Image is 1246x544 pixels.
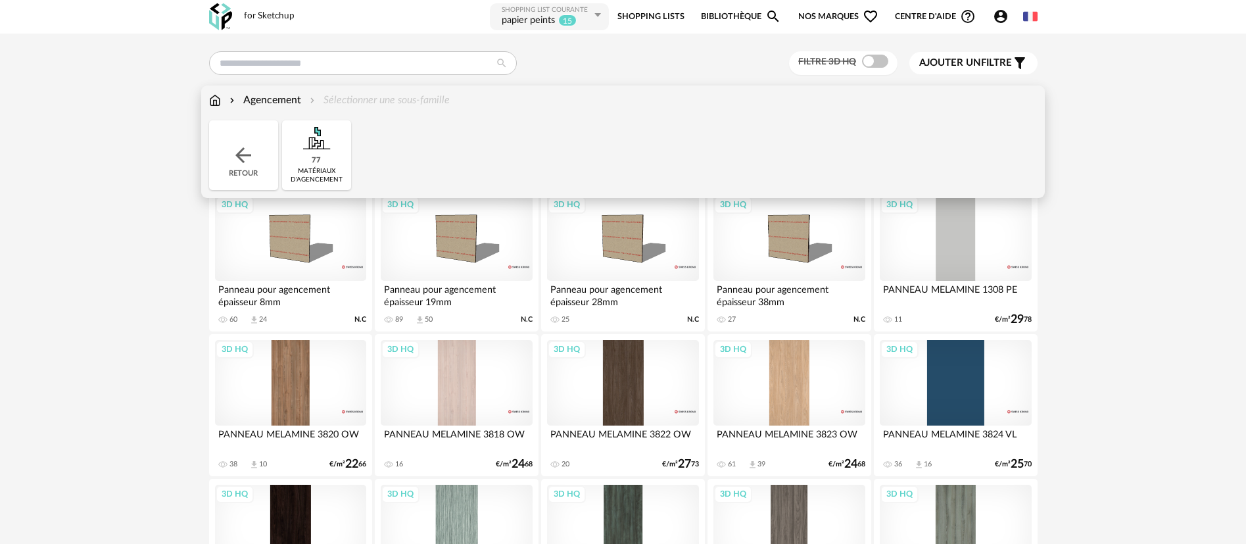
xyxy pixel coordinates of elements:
[548,485,586,503] div: 3D HQ
[286,167,347,184] div: matériaux d'agencement
[713,426,865,452] div: PANNEAU MELAMINE 3823 OW
[863,9,878,24] span: Heart Outline icon
[502,6,591,14] div: Shopping List courante
[215,281,366,307] div: Panneau pour agencement épaisseur 8mm
[757,460,765,469] div: 39
[798,2,878,32] span: Nos marques
[354,315,366,324] span: N.C
[548,196,586,213] div: 3D HQ
[395,460,403,469] div: 16
[995,460,1032,469] div: €/m² 70
[216,341,254,358] div: 3D HQ
[259,460,267,469] div: 10
[547,426,698,452] div: PANNEAU MELAMINE 3822 OW
[521,315,533,324] span: N.C
[909,52,1038,74] button: Ajouter unfiltre Filter icon
[216,485,254,503] div: 3D HQ
[707,334,871,476] a: 3D HQ PANNEAU MELAMINE 3823 OW 61 Download icon 39 €/m²2468
[765,9,781,24] span: Magnify icon
[880,281,1031,307] div: PANNEAU MELAMINE 1308 PE
[229,315,237,324] div: 60
[995,315,1032,324] div: €/m² 78
[227,93,237,108] img: svg+xml;base64,PHN2ZyB3aWR0aD0iMTYiIGhlaWdodD0iMTYiIHZpZXdCb3g9IjAgMCAxNiAxNiIgZmlsbD0ibm9uZSIgeG...
[1023,9,1038,24] img: fr
[617,2,684,32] a: Shopping Lists
[960,9,976,24] span: Help Circle Outline icon
[512,460,525,469] span: 24
[215,426,366,452] div: PANNEAU MELAMINE 3820 OW
[249,315,259,325] span: Download icon
[381,281,532,307] div: Panneau pour agencement épaisseur 19mm
[1012,55,1028,71] span: Filter icon
[541,189,704,332] a: 3D HQ Panneau pour agencement épaisseur 28mm 25 N.C
[541,334,704,476] a: 3D HQ PANNEAU MELAMINE 3822 OW 20 €/m²2773
[558,14,577,26] sup: 15
[209,334,372,476] a: 3D HQ PANNEAU MELAMINE 3820 OW 38 Download icon 10 €/m²2266
[701,2,781,32] a: BibliothèqueMagnify icon
[714,196,752,213] div: 3D HQ
[728,460,736,469] div: 61
[687,315,699,324] span: N.C
[259,315,267,324] div: 24
[209,120,278,190] div: Retour
[678,460,691,469] span: 27
[662,460,699,469] div: €/m² 73
[229,460,237,469] div: 38
[496,460,533,469] div: €/m² 68
[828,460,865,469] div: €/m² 68
[209,3,232,30] img: OXP
[381,341,419,358] div: 3D HQ
[375,334,538,476] a: 3D HQ PANNEAU MELAMINE 3818 OW 16 €/m²2468
[914,460,924,470] span: Download icon
[714,341,752,358] div: 3D HQ
[894,315,902,324] div: 11
[209,189,372,332] a: 3D HQ Panneau pour agencement épaisseur 8mm 60 Download icon 24 N.C
[707,189,871,332] a: 3D HQ Panneau pour agencement épaisseur 38mm 27 N.C
[713,281,865,307] div: Panneau pour agencement épaisseur 38mm
[209,93,221,108] img: svg+xml;base64,PHN2ZyB3aWR0aD0iMTYiIGhlaWdodD0iMTciIHZpZXdCb3g9IjAgMCAxNiAxNyIgZmlsbD0ibm9uZSIgeG...
[880,426,1031,452] div: PANNEAU MELAMINE 3824 VL
[329,460,366,469] div: €/m² 66
[381,426,532,452] div: PANNEAU MELAMINE 3818 OW
[502,14,555,28] div: papier peints
[924,460,932,469] div: 16
[748,460,757,470] span: Download icon
[562,315,569,324] div: 25
[548,341,586,358] div: 3D HQ
[919,58,981,68] span: Ajouter un
[381,485,419,503] div: 3D HQ
[880,485,919,503] div: 3D HQ
[894,460,902,469] div: 36
[919,57,1012,70] span: filtre
[880,196,919,213] div: 3D HQ
[547,281,698,307] div: Panneau pour agencement épaisseur 28mm
[345,460,358,469] span: 22
[874,189,1037,332] a: 3D HQ PANNEAU MELAMINE 1308 PE 11 €/m²2978
[425,315,433,324] div: 50
[562,460,569,469] div: 20
[249,460,259,470] span: Download icon
[395,315,403,324] div: 89
[231,143,255,167] img: svg+xml;base64,PHN2ZyB3aWR0aD0iMjQiIGhlaWdodD0iMjQiIHZpZXdCb3g9IjAgMCAyNCAyNCIgZmlsbD0ibm9uZSIgeG...
[244,11,295,22] div: for Sketchup
[415,315,425,325] span: Download icon
[993,9,1015,24] span: Account Circle icon
[375,189,538,332] a: 3D HQ Panneau pour agencement épaisseur 19mm 89 Download icon 50 N.C
[895,9,976,24] span: Centre d'aideHelp Circle Outline icon
[312,156,321,166] div: 77
[299,120,334,156] img: Agencement.png
[874,334,1037,476] a: 3D HQ PANNEAU MELAMINE 3824 VL 36 Download icon 16 €/m²2570
[216,196,254,213] div: 3D HQ
[1011,315,1024,324] span: 29
[798,57,856,66] span: Filtre 3D HQ
[880,341,919,358] div: 3D HQ
[844,460,857,469] span: 24
[227,93,301,108] div: Agencement
[728,315,736,324] div: 27
[853,315,865,324] span: N.C
[993,9,1009,24] span: Account Circle icon
[714,485,752,503] div: 3D HQ
[1011,460,1024,469] span: 25
[381,196,419,213] div: 3D HQ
